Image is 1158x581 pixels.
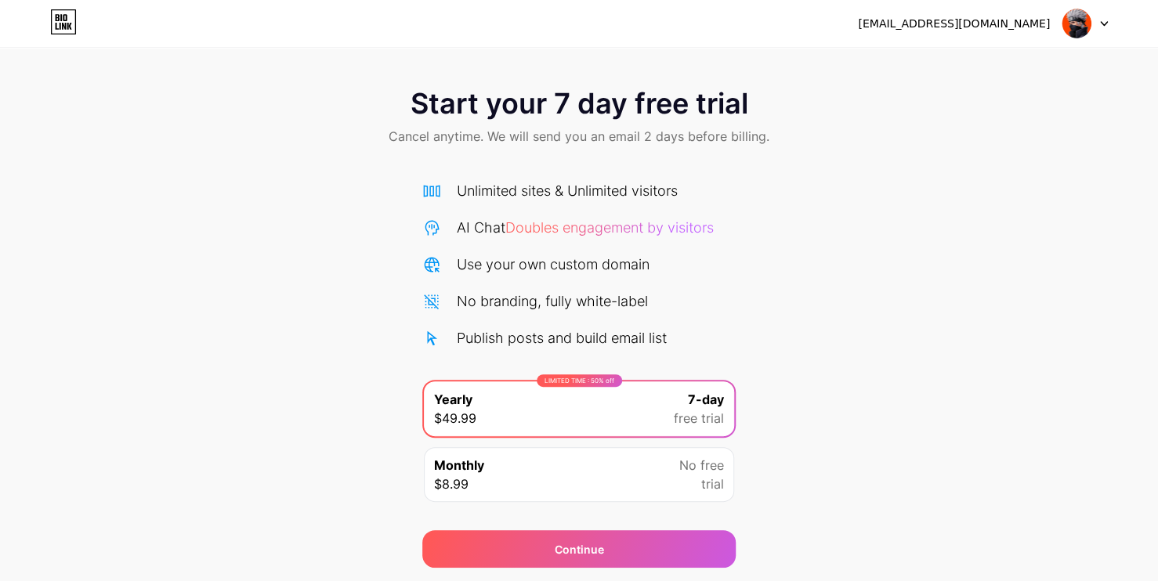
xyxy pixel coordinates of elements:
[434,456,484,475] span: Monthly
[434,409,476,428] span: $49.99
[537,374,622,387] div: LIMITED TIME : 50% off
[434,475,469,493] span: $8.99
[411,88,748,119] span: Start your 7 day free trial
[434,390,472,409] span: Yearly
[858,16,1050,32] div: [EMAIL_ADDRESS][DOMAIN_NAME]
[1062,9,1091,38] img: Allan Douglas 82
[505,219,714,236] span: Doubles engagement by visitors
[674,409,724,428] span: free trial
[389,127,769,146] span: Cancel anytime. We will send you an email 2 days before billing.
[688,390,724,409] span: 7-day
[457,327,667,348] div: Publish posts and build email list
[457,217,714,238] div: AI Chat
[679,456,724,475] span: No free
[457,290,648,312] div: No branding, fully white-label
[457,180,678,201] div: Unlimited sites & Unlimited visitors
[457,254,650,275] div: Use your own custom domain
[701,475,724,493] span: trial
[555,541,604,558] div: Continue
